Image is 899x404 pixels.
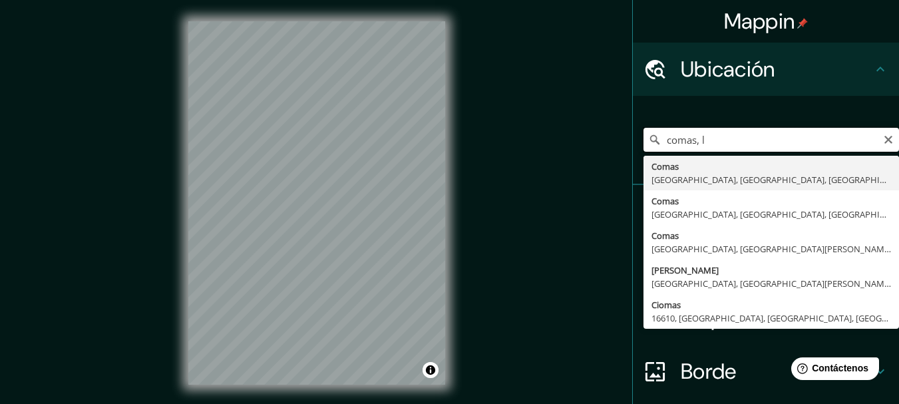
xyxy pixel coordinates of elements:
[781,352,884,389] iframe: Lanzador de widgets de ayuda
[188,21,445,385] canvas: Mapa
[651,195,679,207] font: Comas
[681,357,737,385] font: Borde
[633,345,899,398] div: Borde
[633,292,899,345] div: Disposición
[797,18,808,29] img: pin-icon.png
[651,230,679,242] font: Comas
[651,299,681,311] font: Ciomas
[633,185,899,238] div: Patas
[651,264,719,276] font: [PERSON_NAME]
[724,7,795,35] font: Mappin
[681,55,775,83] font: Ubicación
[651,160,679,172] font: Comas
[633,238,899,292] div: Estilo
[423,362,439,378] button: Activar o desactivar atribución
[633,43,899,96] div: Ubicación
[883,132,894,145] button: Claro
[643,128,899,152] input: Elige tu ciudad o zona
